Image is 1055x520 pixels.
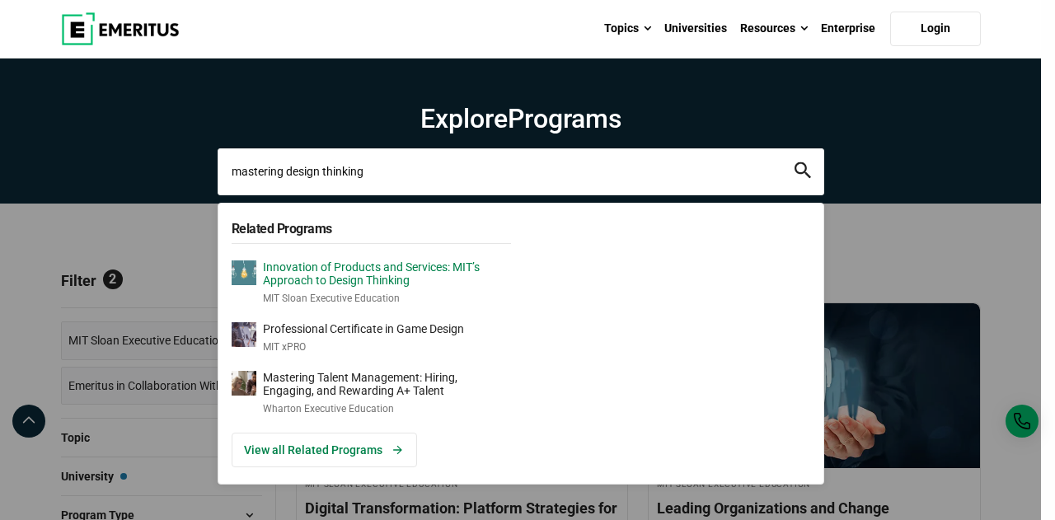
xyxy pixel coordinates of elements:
[232,322,511,354] a: Professional Certificate in Game DesignMIT xPRO
[218,148,824,194] input: search-page
[263,292,511,306] p: MIT Sloan Executive Education
[263,322,464,336] p: Professional Certificate in Game Design
[232,322,256,347] img: Professional Certificate in Game Design
[795,162,811,181] button: search
[232,260,511,306] a: Innovation of Products and Services: MIT’s Approach to Design ThinkingMIT Sloan Executive Education
[232,371,256,396] img: Mastering Talent Management: Hiring, Engaging, and Rewarding A+ Talent
[263,260,511,288] p: Innovation of Products and Services: MIT’s Approach to Design Thinking
[508,103,621,134] span: Programs
[263,402,511,416] p: Wharton Executive Education
[263,340,464,354] p: MIT xPRO
[263,371,511,399] p: Mastering Talent Management: Hiring, Engaging, and Rewarding A+ Talent
[232,260,256,285] img: Innovation of Products and Services: MIT’s Approach to Design Thinking
[232,212,511,243] h5: Related Programs
[232,371,511,416] a: Mastering Talent Management: Hiring, Engaging, and Rewarding A+ TalentWharton Executive Education
[232,433,417,467] a: View all Related Programs
[218,102,824,135] h1: Explore
[890,12,981,46] a: Login
[795,166,811,182] a: search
